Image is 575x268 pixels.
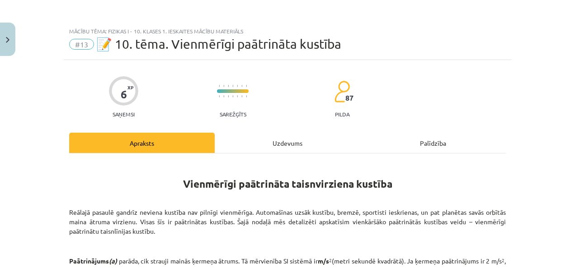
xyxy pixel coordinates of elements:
img: icon-short-line-57e1e144782c952c97e751825c79c345078a6d821885a25fce030b3d8c18986b.svg [228,85,229,87]
img: icon-short-line-57e1e144782c952c97e751825c79c345078a6d821885a25fce030b3d8c18986b.svg [232,95,233,97]
div: 6 [121,88,127,101]
img: icon-short-line-57e1e144782c952c97e751825c79c345078a6d821885a25fce030b3d8c18986b.svg [246,95,247,97]
div: Palīdzība [360,133,506,153]
span: 📝 10. tēma. Vienmērīgi paātrināta kustība [96,37,341,51]
img: icon-short-line-57e1e144782c952c97e751825c79c345078a6d821885a25fce030b3d8c18986b.svg [223,95,224,97]
img: icon-close-lesson-0947bae3869378f0d4975bcd49f059093ad1ed9edebbc8119c70593378902aed.svg [6,37,9,43]
p: Sarežģīts [220,111,246,117]
strong: Paātrinājums [69,257,119,265]
sup: 2 [329,257,332,263]
p: Reālajā pasaulē gandrīz neviena kustība nav pilnīgi vienmērīga. Automašīnas uzsāk kustību, bremzē... [69,208,506,236]
img: icon-short-line-57e1e144782c952c97e751825c79c345078a6d821885a25fce030b3d8c18986b.svg [219,95,220,97]
img: icon-short-line-57e1e144782c952c97e751825c79c345078a6d821885a25fce030b3d8c18986b.svg [241,95,242,97]
img: students-c634bb4e5e11cddfef0936a35e636f08e4e9abd3cc4e673bd6f9a4125e45ecb1.svg [334,80,350,103]
img: icon-short-line-57e1e144782c952c97e751825c79c345078a6d821885a25fce030b3d8c18986b.svg [219,85,220,87]
img: icon-short-line-57e1e144782c952c97e751825c79c345078a6d821885a25fce030b3d8c18986b.svg [246,85,247,87]
div: Mācību tēma: Fizikas i - 10. klases 1. ieskaites mācību materiāls [69,28,506,34]
div: Apraksts [69,133,215,153]
p: Saņemsi [109,111,138,117]
strong: Vienmērīgi paātrināta taisnvirziena kustība [183,177,392,190]
img: icon-short-line-57e1e144782c952c97e751825c79c345078a6d821885a25fce030b3d8c18986b.svg [241,85,242,87]
img: icon-short-line-57e1e144782c952c97e751825c79c345078a6d821885a25fce030b3d8c18986b.svg [237,85,238,87]
img: icon-short-line-57e1e144782c952c97e751825c79c345078a6d821885a25fce030b3d8c18986b.svg [223,85,224,87]
div: Uzdevums [215,133,360,153]
img: icon-short-line-57e1e144782c952c97e751825c79c345078a6d821885a25fce030b3d8c18986b.svg [228,95,229,97]
span: XP [127,85,133,90]
sup: 2 [502,257,504,263]
p: pilda [335,111,349,117]
img: icon-short-line-57e1e144782c952c97e751825c79c345078a6d821885a25fce030b3d8c18986b.svg [232,85,233,87]
span: #13 [69,39,94,50]
span: 87 [345,94,353,102]
em: (a) [109,257,117,265]
strong: m/s [318,257,332,265]
img: icon-short-line-57e1e144782c952c97e751825c79c345078a6d821885a25fce030b3d8c18986b.svg [237,95,238,97]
